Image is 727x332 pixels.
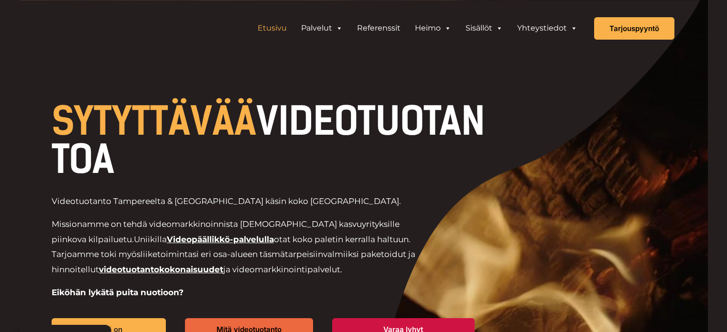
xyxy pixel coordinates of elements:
a: Sisällöt [458,19,510,38]
aside: Header Widget 1 [246,19,589,38]
span: liiketoimintasi eri osa-alueen täsmätarpeisiin [141,249,323,259]
p: Missionamme on tehdä videomarkkinoinnista [DEMOGRAPHIC_DATA] kasvuyrityksille piinkova kilpailuetu. [52,217,429,277]
a: Videopäällikkö-palvelulla [167,235,274,244]
span: SYTYTTÄVÄÄ [52,98,256,144]
span: valmiiksi paketoidut ja hinnoitellut [52,249,415,274]
a: Etusivu [250,19,294,38]
strong: Eiköhän lykätä puita nuotioon? [52,288,184,297]
span: ja videomarkkinointipalvelut. [223,265,342,274]
img: Heimo Filmsin logo [53,8,149,49]
span: Uniikilla [134,235,167,244]
a: videotuotantokokonaisuudet [99,265,223,274]
a: Palvelut [294,19,350,38]
p: Videotuotanto Tampereelta & [GEOGRAPHIC_DATA] käsin koko [GEOGRAPHIC_DATA]. [52,194,429,209]
a: Referenssit [350,19,408,38]
h1: VIDEOTUOTANTOA [52,102,494,179]
a: Yhteystiedot [510,19,585,38]
a: Tarjouspyyntö [594,17,674,40]
a: Heimo [408,19,458,38]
